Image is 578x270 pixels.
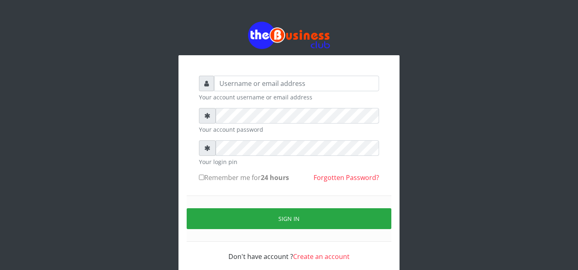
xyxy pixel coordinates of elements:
a: Forgotten Password? [314,173,379,182]
input: Remember me for24 hours [199,175,204,180]
small: Your account password [199,125,379,134]
small: Your login pin [199,157,379,166]
a: Create an account [293,252,350,261]
b: 24 hours [261,173,289,182]
small: Your account username or email address [199,93,379,101]
div: Don't have account ? [199,242,379,261]
input: Username or email address [214,76,379,91]
button: Sign in [187,208,391,229]
label: Remember me for [199,173,289,182]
